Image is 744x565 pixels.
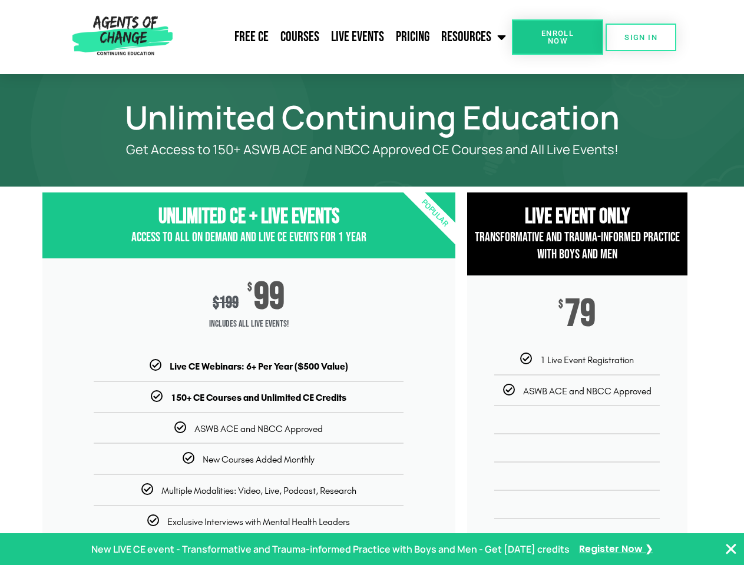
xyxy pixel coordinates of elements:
span: 79 [565,299,596,330]
a: Free CE [229,22,275,52]
div: Popular [366,145,502,281]
span: New Courses Added Monthly [203,454,315,465]
a: Register Now ❯ [579,541,653,558]
span: Access to All On Demand and Live CE Events for 1 year [131,230,366,245]
a: Enroll Now [512,19,603,55]
h3: Live Event Only [467,204,687,230]
a: Live Events [325,22,390,52]
span: 1 Live Event Registration [540,354,634,365]
span: Transformative and Trauma-informed Practice with Boys and Men [475,230,680,262]
span: ASWB ACE and NBCC Approved [194,423,323,434]
p: Get Access to 150+ ASWB ACE and NBCC Approved CE Courses and All Live Events! [84,142,661,157]
span: 99 [254,282,285,313]
span: Includes ALL Live Events! [42,313,455,336]
a: SIGN IN [606,24,676,51]
h3: Unlimited CE + Live Events [42,204,455,230]
a: Resources [435,22,512,52]
span: $ [558,299,563,311]
p: New LIVE CE event - Transformative and Trauma-informed Practice with Boys and Men - Get [DATE] cr... [91,541,570,558]
span: $ [213,293,219,313]
a: Courses [275,22,325,52]
nav: Menu [177,22,512,52]
span: ASWB ACE and NBCC Approved [523,385,652,397]
span: SIGN IN [624,34,657,41]
button: Close Banner [724,542,738,556]
span: $ [247,282,252,294]
span: Enroll Now [531,29,584,45]
div: 199 [213,293,239,313]
span: Multiple Modalities: Video, Live, Podcast, Research [161,485,356,496]
h1: Unlimited Continuing Education [37,104,708,131]
span: Exclusive Interviews with Mental Health Leaders [167,516,350,527]
b: 150+ CE Courses and Unlimited CE Credits [171,392,346,403]
a: Pricing [390,22,435,52]
b: Live CE Webinars: 6+ Per Year ($500 Value) [170,361,348,372]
